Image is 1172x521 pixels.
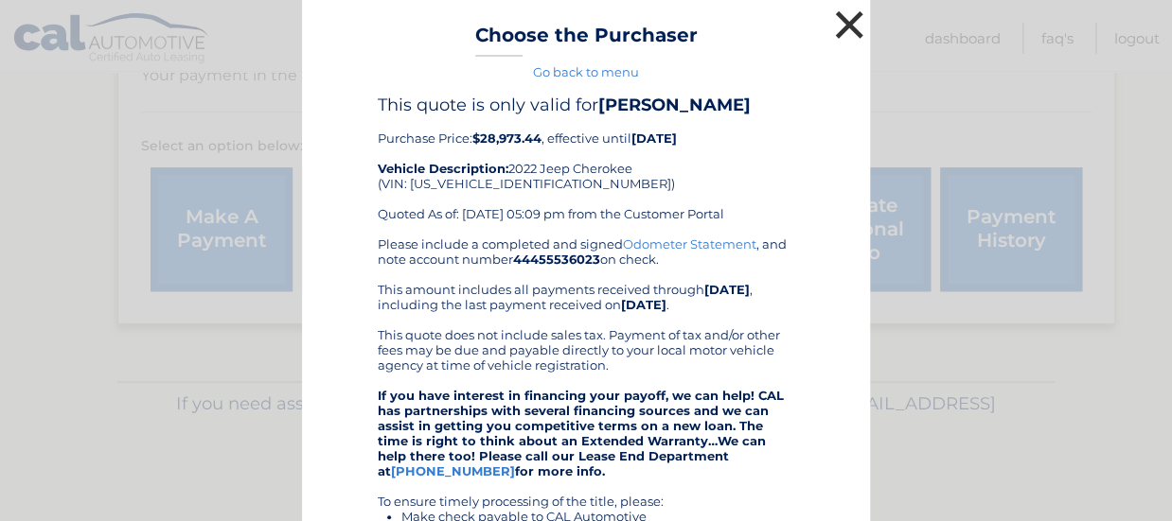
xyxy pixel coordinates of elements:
b: [DATE] [631,130,677,146]
h4: This quote is only valid for [378,95,794,115]
div: Purchase Price: , effective until 2022 Jeep Cherokee (VIN: [US_VEHICLE_IDENTIFICATION_NUMBER]) Qu... [378,95,794,236]
b: [DATE] [704,282,750,297]
b: 44455536023 [513,252,600,267]
b: [PERSON_NAME] [598,95,751,115]
a: [PHONE_NUMBER] [391,463,515,478]
a: Odometer Statement [623,236,756,252]
b: [DATE] [621,297,666,312]
h3: Choose the Purchaser [475,24,698,57]
strong: Vehicle Description: [378,161,508,176]
button: × [830,6,868,43]
strong: If you have interest in financing your payoff, we can help! CAL has partnerships with several fin... [378,388,784,478]
b: $28,973.44 [472,130,542,146]
a: Go back to menu [533,64,639,79]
